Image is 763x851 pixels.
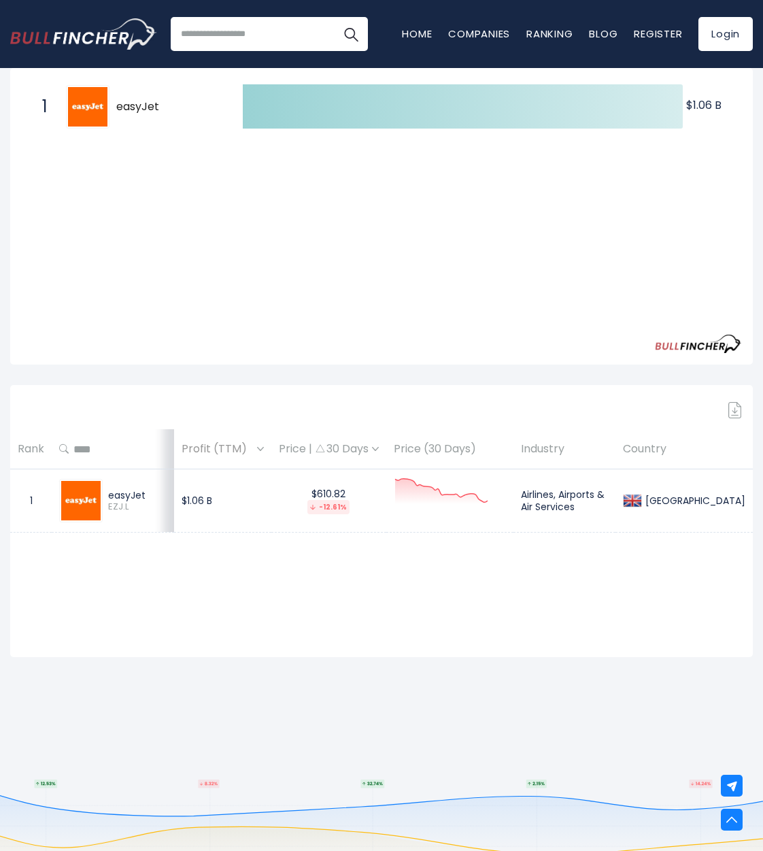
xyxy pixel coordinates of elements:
[334,17,368,51] button: Search
[108,501,167,513] span: EZJ.L
[116,100,219,114] span: easyJet
[634,27,682,41] a: Register
[448,27,510,41] a: Companies
[10,469,52,533] td: 1
[513,469,615,533] td: Airlines, Airports & Air Services
[61,481,101,520] img: EZJ.L.png
[182,439,254,460] span: Profit (TTM)
[174,469,271,533] td: $1.06 B
[279,442,379,456] div: Price | 30 Days
[307,500,350,514] div: -12.61%
[615,429,753,469] th: Country
[686,97,722,113] text: $1.06 B
[10,429,52,469] th: Rank
[10,18,156,50] a: Go to homepage
[386,429,513,469] th: Price (30 Days)
[513,429,615,469] th: Industry
[35,95,49,118] span: 1
[402,27,432,41] a: Home
[10,18,157,50] img: Bullfincher logo
[526,27,573,41] a: Ranking
[108,489,167,501] div: easyJet
[642,495,745,507] div: [GEOGRAPHIC_DATA]
[279,488,379,514] div: $610.82
[68,87,107,127] img: easyJet
[589,27,617,41] a: Blog
[698,17,753,51] a: Login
